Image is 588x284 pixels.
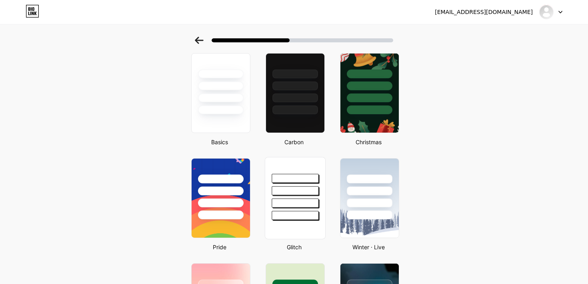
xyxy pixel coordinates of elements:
[539,4,554,20] img: osnlinks
[263,138,325,146] div: Carbon
[189,243,250,251] div: Pride
[435,8,533,16] div: [EMAIL_ADDRESS][DOMAIN_NAME]
[189,138,250,146] div: Basics
[338,138,399,146] div: Christmas
[263,243,325,251] div: Glitch
[338,243,399,251] div: Winter · Live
